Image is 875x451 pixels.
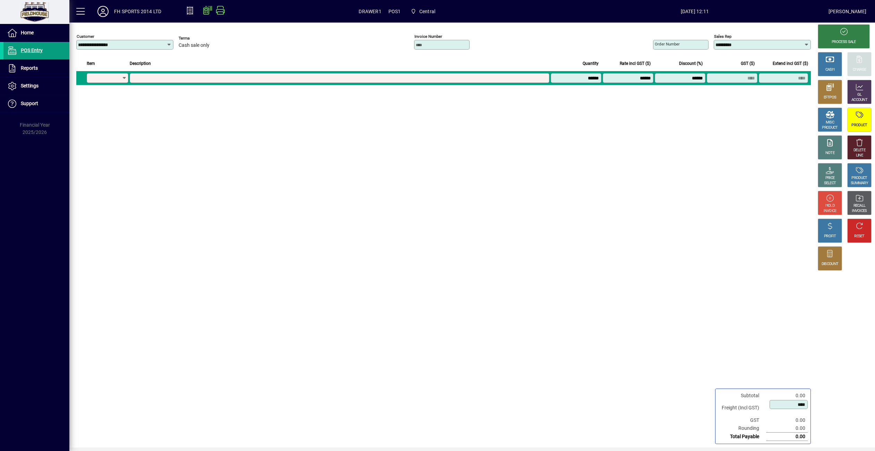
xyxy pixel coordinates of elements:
[766,416,808,424] td: 0.00
[853,67,866,73] div: CHARGE
[824,234,836,239] div: PROFIT
[561,6,829,17] span: [DATE] 12:11
[718,416,766,424] td: GST
[718,424,766,433] td: Rounding
[655,42,680,46] mat-label: Order number
[21,101,38,106] span: Support
[822,125,838,130] div: PRODUCT
[832,40,856,45] div: PROCESS SALE
[741,60,755,67] span: GST ($)
[824,181,836,186] div: SELECT
[414,34,442,39] mat-label: Invoice number
[829,6,866,17] div: [PERSON_NAME]
[851,181,868,186] div: SUMMARY
[766,433,808,441] td: 0.00
[679,60,703,67] span: Discount (%)
[853,148,865,153] div: DELETE
[87,60,95,67] span: Item
[419,6,435,17] span: Central
[766,392,808,400] td: 0.00
[773,60,808,67] span: Extend incl GST ($)
[714,34,731,39] mat-label: Sales rep
[857,92,862,97] div: GL
[130,60,151,67] span: Description
[3,95,69,112] a: Support
[718,433,766,441] td: Total Payable
[854,234,865,239] div: RESET
[359,6,381,17] span: DRAWER1
[822,262,838,267] div: DISCOUNT
[77,34,94,39] mat-label: Customer
[583,60,599,67] span: Quantity
[851,97,867,103] div: ACCOUNT
[3,60,69,77] a: Reports
[766,424,808,433] td: 0.00
[826,120,834,125] div: MISC
[179,36,220,41] span: Terms
[825,67,834,73] div: CASH
[21,48,43,53] span: POS Entry
[852,209,867,214] div: INVOICES
[824,95,837,100] div: EFTPOS
[3,24,69,42] a: Home
[823,209,836,214] div: INVOICE
[620,60,651,67] span: Rate incl GST ($)
[114,6,161,17] div: FH SPORTS 2014 LTD
[851,123,867,128] div: PRODUCT
[92,5,114,18] button: Profile
[21,83,38,88] span: Settings
[408,5,438,18] span: Central
[825,203,834,209] div: HOLD
[825,176,835,181] div: PRICE
[21,30,34,35] span: Home
[856,153,863,158] div: LINE
[179,43,209,48] span: Cash sale only
[853,203,866,209] div: RECALL
[825,151,834,156] div: NOTE
[851,176,867,181] div: PRODUCT
[3,77,69,95] a: Settings
[388,6,401,17] span: POS1
[21,65,38,71] span: Reports
[718,400,766,416] td: Freight (Incl GST)
[718,392,766,400] td: Subtotal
